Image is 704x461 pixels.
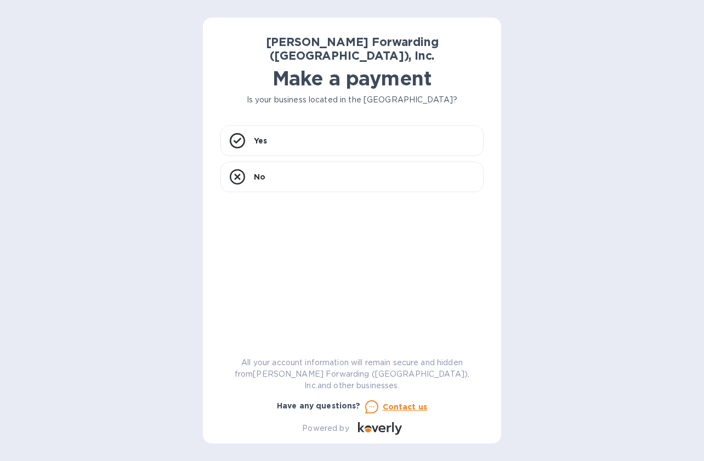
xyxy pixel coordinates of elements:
p: Is your business located in the [GEOGRAPHIC_DATA]? [220,94,484,106]
p: No [254,171,265,182]
p: Yes [254,135,267,146]
p: All your account information will remain secure and hidden from [PERSON_NAME] Forwarding ([GEOGRA... [220,357,484,391]
b: [PERSON_NAME] Forwarding ([GEOGRAPHIC_DATA]), Inc. [266,35,439,62]
p: Powered by [302,423,349,434]
b: Have any questions? [277,401,361,410]
u: Contact us [383,402,428,411]
h1: Make a payment [220,67,484,90]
